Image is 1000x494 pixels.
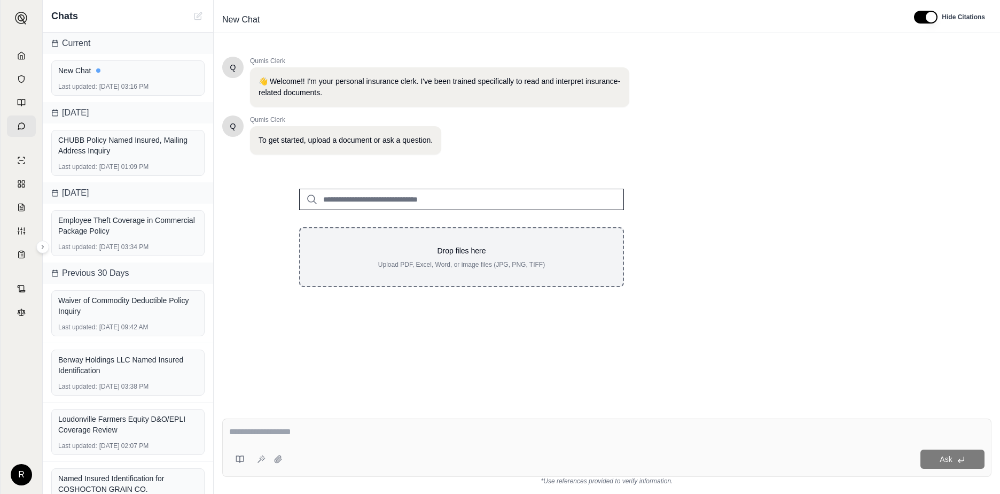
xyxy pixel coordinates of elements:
span: Qumis Clerk [250,115,441,124]
span: Hide Citations [942,13,985,21]
span: Ask [940,455,952,464]
span: New Chat [218,11,264,28]
div: [DATE] 02:07 PM [58,442,198,450]
span: Last updated: [58,382,97,391]
p: Drop files here [317,245,606,256]
a: Home [7,45,36,66]
a: Documents Vault [7,68,36,90]
div: Employee Theft Coverage in Commercial Package Policy [58,215,198,236]
span: Last updated: [58,442,97,450]
span: Last updated: [58,163,97,171]
button: Expand sidebar [36,241,49,253]
span: Chats [51,9,78,24]
a: Claim Coverage [7,197,36,218]
span: Last updated: [58,323,97,331]
a: Legal Search Engine [7,302,36,323]
button: New Chat [192,10,205,22]
button: Ask [920,450,985,469]
div: Waiver of Commodity Deductible Policy Inquiry [58,295,198,317]
div: [DATE] 03:38 PM [58,382,198,391]
a: Contract Analysis [7,278,36,299]
a: Custom Report [7,220,36,242]
div: Previous 30 Days [43,263,213,284]
div: Current [43,33,213,54]
a: Prompt Library [7,92,36,113]
div: New Chat [58,65,198,76]
a: Chat [7,115,36,137]
p: Upload PDF, Excel, Word, or image files (JPG, PNG, TIFF) [317,260,606,269]
a: Coverage Table [7,244,36,265]
div: CHUBB Policy Named Insured, Mailing Address Inquiry [58,135,198,156]
p: To get started, upload a document or ask a question. [259,135,433,146]
button: Expand sidebar [11,7,32,29]
div: [DATE] 09:42 AM [58,323,198,331]
p: 👋 Welcome!! I'm your personal insurance clerk. I've been trained specifically to read and interpr... [259,76,621,98]
span: Qumis Clerk [250,57,629,65]
div: [DATE] [43,102,213,124]
img: Expand sidebar [15,12,28,25]
span: Hello [230,121,236,132]
div: [DATE] 03:34 PM [58,243,198,251]
div: [DATE] [43,182,213,204]
div: Edit Title [218,11,901,28]
span: Last updated: [58,82,97,91]
span: Last updated: [58,243,97,251]
span: Hello [230,62,236,73]
div: Loudonville Farmers Equity D&O/EPLI Coverage Review [58,414,198,435]
div: Berway Holdings LLC Named Insured Identification [58,354,198,376]
div: [DATE] 01:09 PM [58,163,198,171]
div: *Use references provided to verify information. [222,477,991,485]
a: Policy Comparisons [7,173,36,195]
a: Single Policy [7,150,36,171]
div: R [11,464,32,485]
div: [DATE] 03:16 PM [58,82,198,91]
